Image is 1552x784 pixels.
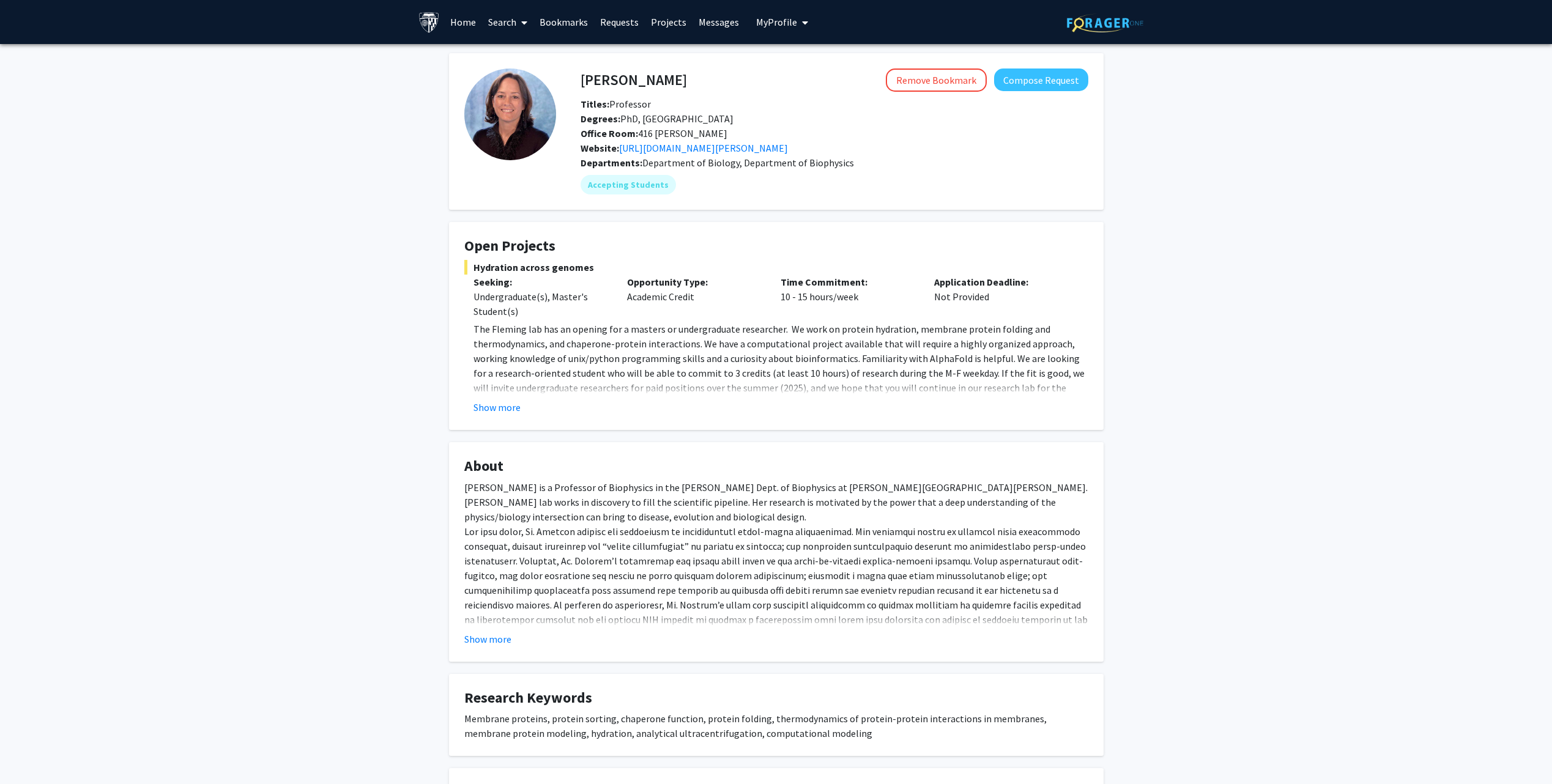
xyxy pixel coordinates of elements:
[581,113,733,125] span: PhD, [GEOGRAPHIC_DATA]
[645,1,692,43] a: Projects
[692,1,745,43] a: Messages
[581,113,620,125] b: Degrees:
[473,275,609,289] p: Seeking:
[627,275,762,289] p: Opportunity Type:
[618,275,771,319] div: Academic Credit
[464,237,1088,255] h4: Open Projects
[464,711,1088,741] div: Membrane proteins, protein sorting, chaperone function, protein folding, thermodynamics of protei...
[594,1,645,43] a: Requests
[473,400,521,415] button: Show more
[934,275,1069,289] p: Application Deadline:
[581,127,727,139] span: 416 [PERSON_NAME]
[581,68,687,91] h4: [PERSON_NAME]
[886,68,987,92] button: Remove Bookmark
[418,12,440,33] img: Johns Hopkins University Logo
[581,98,651,110] span: Professor
[581,175,676,194] mat-chip: Accepting Students
[464,480,1088,715] div: [PERSON_NAME] is a Professor of Biophysics in the [PERSON_NAME] Dept. of Biophysics at [PERSON_NA...
[756,16,797,28] span: My Profile
[994,68,1088,91] button: Compose Request to Karen Fleming
[771,275,925,319] div: 10 - 15 hours/week
[533,1,594,43] a: Bookmarks
[482,1,533,43] a: Search
[464,68,556,160] img: Profile Picture
[619,142,788,154] a: Opens in a new tab
[581,127,638,139] b: Office Room:
[581,98,609,110] b: Titles:
[473,322,1088,410] p: The Fleming lab has an opening for a masters or undergraduate researcher. We work on protein hydr...
[464,260,1088,275] span: Hydration across genomes
[581,157,642,169] b: Departments:
[1500,729,1543,775] iframe: Chat
[1067,13,1143,32] img: ForagerOne Logo
[464,632,511,646] button: Show more
[925,275,1079,319] div: Not Provided
[464,689,1088,707] h4: Research Keywords
[781,275,916,289] p: Time Commitment:
[464,457,1088,475] h4: About
[444,1,482,43] a: Home
[581,142,619,154] b: Website:
[642,157,854,169] span: Department of Biology, Department of Biophysics
[473,289,609,319] div: Undergraduate(s), Master's Student(s)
